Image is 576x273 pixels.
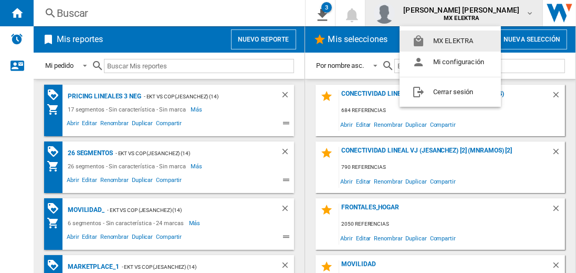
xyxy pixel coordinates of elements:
[400,31,501,52] button: MX ELEKTRA
[400,52,501,73] button: Mi configuración
[400,82,501,103] button: Cerrar sesión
